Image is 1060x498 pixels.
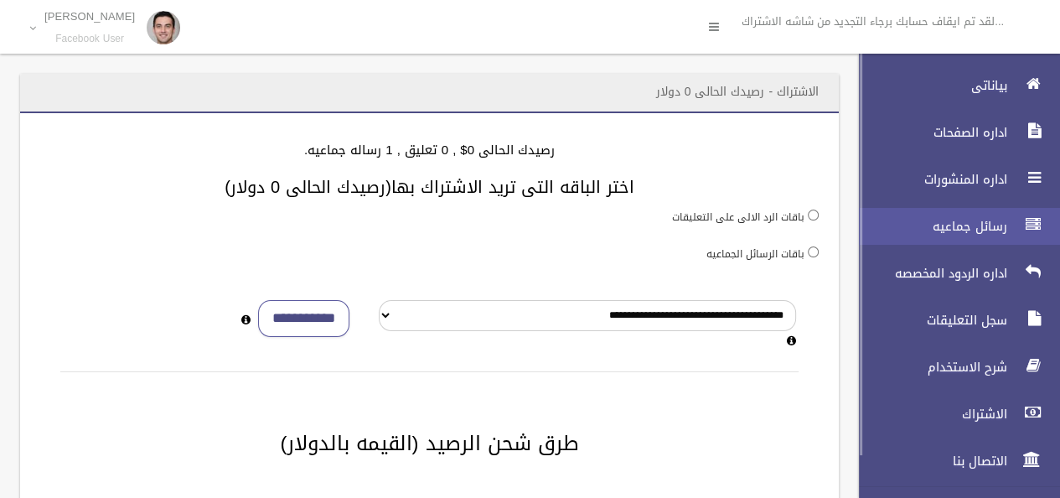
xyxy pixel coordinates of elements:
[845,453,1012,469] span: الاتصال بنا
[40,178,819,196] h3: اختر الباقه التى تريد الاشتراك بها(رصيدك الحالى 0 دولار)
[845,171,1012,188] span: اداره المنشورات
[845,396,1060,433] a: الاشتراك
[845,443,1060,480] a: الاتصال بنا
[845,406,1012,423] span: الاشتراك
[845,302,1060,339] a: سجل التعليقات
[40,143,819,158] h4: رصيدك الحالى 0$ , 0 تعليق , 1 رساله جماعيه.
[44,33,135,45] small: Facebook User
[44,10,135,23] p: [PERSON_NAME]
[636,75,839,108] header: الاشتراك - رصيدك الحالى 0 دولار
[845,77,1012,94] span: بياناتى
[845,218,1012,235] span: رسائل جماعيه
[845,161,1060,198] a: اداره المنشورات
[845,255,1060,292] a: اداره الردود المخصصه
[845,208,1060,245] a: رسائل جماعيه
[845,265,1012,282] span: اداره الردود المخصصه
[845,349,1060,386] a: شرح الاستخدام
[845,359,1012,376] span: شرح الاستخدام
[845,114,1060,151] a: اداره الصفحات
[706,245,804,263] label: باقات الرسائل الجماعيه
[845,67,1060,104] a: بياناتى
[672,208,804,226] label: باقات الرد الالى على التعليقات
[845,124,1012,141] span: اداره الصفحات
[40,433,819,454] h2: طرق شحن الرصيد (القيمه بالدولار)
[845,312,1012,329] span: سجل التعليقات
